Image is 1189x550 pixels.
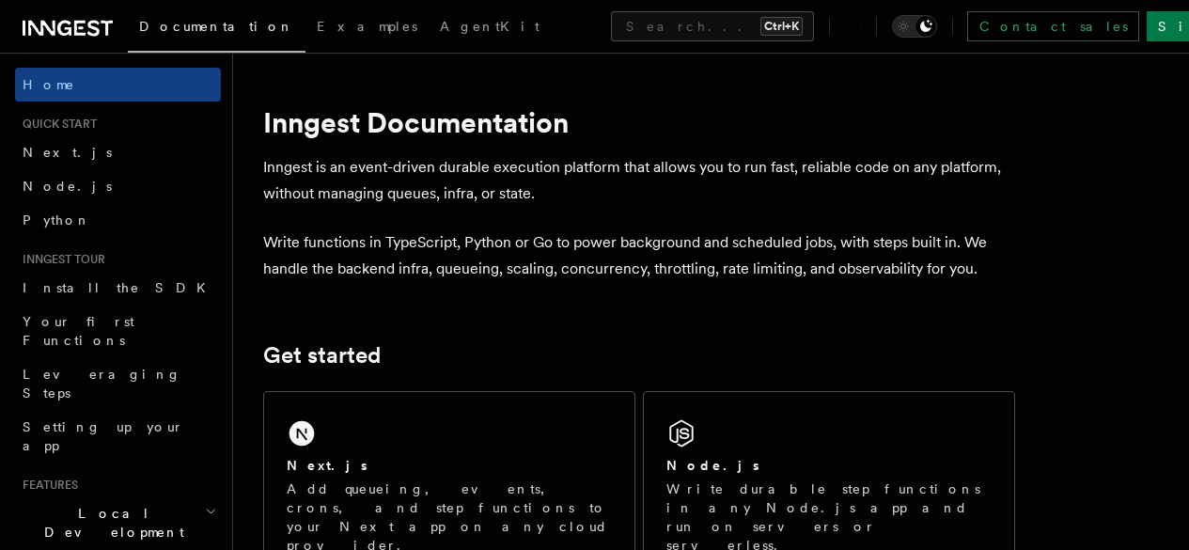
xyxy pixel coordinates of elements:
p: Inngest is an event-driven durable execution platform that allows you to run fast, reliable code ... [263,154,1015,207]
span: Quick start [15,117,97,132]
span: Home [23,75,75,94]
a: Home [15,68,221,102]
span: Node.js [23,179,112,194]
span: Features [15,478,78,493]
span: Setting up your app [23,419,184,453]
a: Python [15,203,221,237]
h2: Next.js [287,456,368,475]
span: Python [23,212,91,228]
a: Examples [305,6,429,51]
a: Node.js [15,169,221,203]
span: Next.js [23,145,112,160]
span: Documentation [139,19,294,34]
span: Examples [317,19,417,34]
h1: Inngest Documentation [263,105,1015,139]
kbd: Ctrl+K [760,17,803,36]
button: Local Development [15,496,221,549]
a: Contact sales [967,11,1139,41]
a: Leveraging Steps [15,357,221,410]
span: Your first Functions [23,314,134,348]
span: Local Development [15,504,205,542]
a: Your first Functions [15,305,221,357]
span: Inngest tour [15,252,105,267]
button: Search...Ctrl+K [611,11,814,41]
a: Install the SDK [15,271,221,305]
p: Write functions in TypeScript, Python or Go to power background and scheduled jobs, with steps bu... [263,229,1015,282]
a: AgentKit [429,6,551,51]
a: Setting up your app [15,410,221,463]
a: Next.js [15,135,221,169]
span: Install the SDK [23,280,217,295]
h2: Node.js [666,456,759,475]
a: Documentation [128,6,305,53]
span: AgentKit [440,19,540,34]
a: Get started [263,342,381,369]
button: Toggle dark mode [892,15,937,38]
span: Leveraging Steps [23,367,181,401]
